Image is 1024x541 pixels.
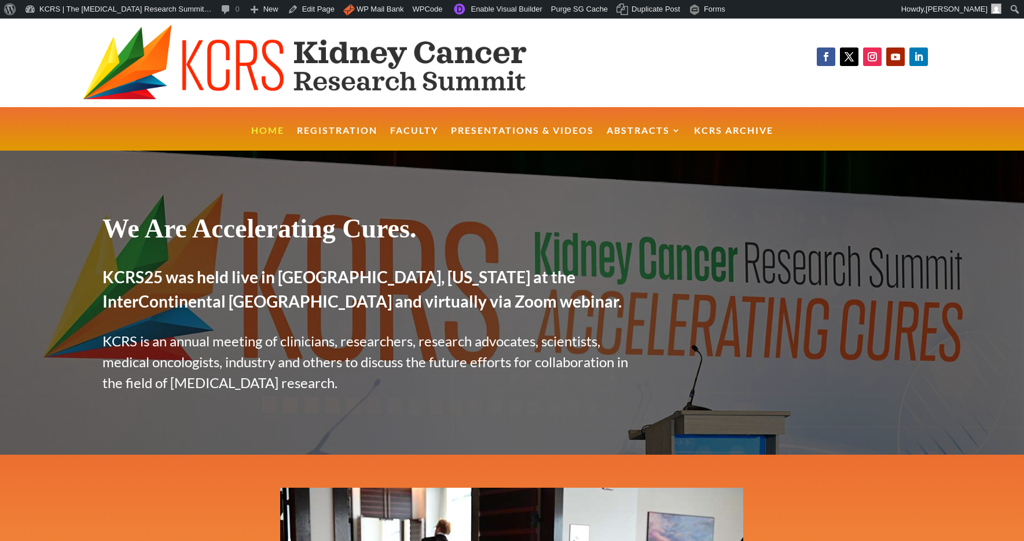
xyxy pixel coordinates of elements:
a: Registration [297,126,377,151]
h2: KCRS25 was held live in [GEOGRAPHIC_DATA], [US_STATE] at the InterContinental [GEOGRAPHIC_DATA] a... [102,265,634,319]
a: Presentations & Videos [451,126,594,151]
a: Abstracts [607,126,681,151]
a: Follow on LinkedIn [909,47,928,66]
h1: We Are Accelerating Cures. [102,213,634,250]
a: Home [251,126,284,151]
img: icon.png [343,4,355,16]
a: Faculty [390,126,438,151]
a: Follow on Instagram [863,47,882,66]
a: KCRS Archive [694,126,773,151]
p: KCRS is an annual meeting of clinicians, researchers, research advocates, scientists, medical onc... [102,331,634,393]
span: [PERSON_NAME] [926,5,988,13]
img: KCRS generic logo wide [83,24,581,101]
a: Follow on Facebook [817,47,835,66]
a: Follow on Youtube [886,47,905,66]
a: Follow on X [840,47,858,66]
